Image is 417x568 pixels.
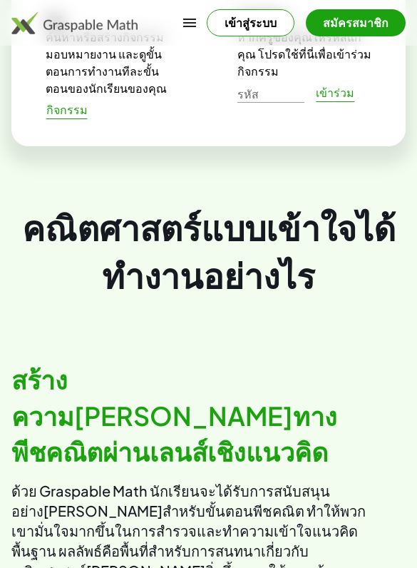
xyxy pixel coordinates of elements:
a: เข้าร่วม [304,81,366,106]
font: สร้างความ[PERSON_NAME]ทางพีชคณิตผ่านเลนส์เชิงแนวคิด [11,363,337,467]
font: กิจกรรม [46,102,88,117]
font: ค้นหาหรือสร้างกิจกรรม มอบหมายงาน และดูขั้นตอนการทำงานทีละขั้นตอนของนักเรียนของคุณ [46,29,167,96]
font: สมัครสมาชิก [323,15,388,30]
a: กิจกรรม [34,98,99,123]
button: สมัครสมาชิก [306,9,406,36]
button: เข้าสู่ระบบ [207,9,294,36]
font: หากครูของคุณให้รหัสแก่คุณ โปรดใช้ที่นี่เพื่อเข้าร่วมกิจกรรม [237,29,371,78]
font: คณิตศาสตร์แบบเข้าใจได้ทำงานอย่างไร [22,206,396,297]
font: เข้าร่วม [316,85,354,100]
font: เข้าสู่ระบบ [225,15,277,30]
